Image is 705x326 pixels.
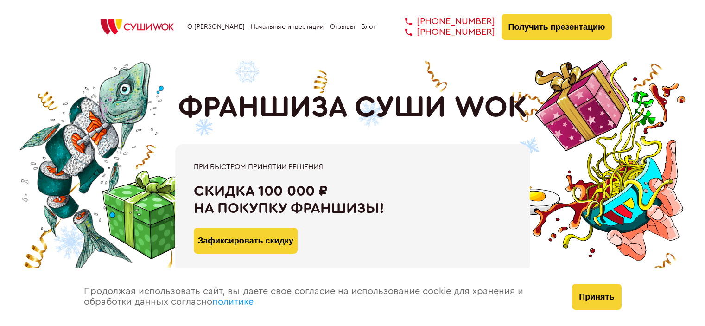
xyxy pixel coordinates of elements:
div: Скидка 100 000 ₽ на покупку франшизы! [194,183,511,217]
a: Блог [361,23,376,31]
a: [PHONE_NUMBER] [391,16,495,27]
div: При быстром принятии решения [194,163,511,171]
a: Отзывы [330,23,355,31]
img: СУШИWOK [93,17,181,37]
button: Получить презентацию [502,14,612,40]
a: Начальные инвестиции [251,23,324,31]
a: политике [212,297,254,307]
a: О [PERSON_NAME] [187,23,245,31]
div: Продолжая использовать сайт, вы даете свое согласие на использование cookie для хранения и обрабо... [75,268,563,326]
button: Принять [572,284,621,310]
a: [PHONE_NUMBER] [391,27,495,38]
h1: ФРАНШИЗА СУШИ WOK [178,90,527,125]
button: Зафиксировать скидку [194,228,298,254]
